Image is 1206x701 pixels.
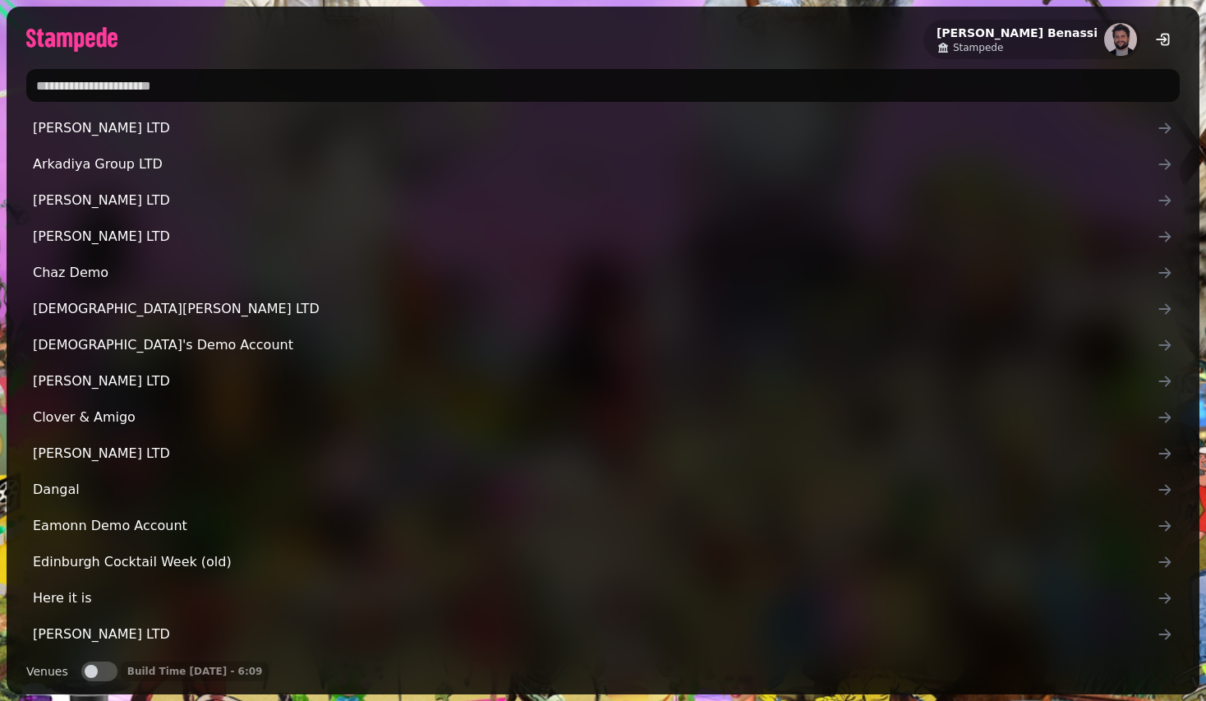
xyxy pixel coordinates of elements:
[33,408,1157,427] span: Clover & Amigo
[33,227,1157,247] span: [PERSON_NAME] LTD
[26,618,1180,651] a: [PERSON_NAME] LTD
[33,335,1157,355] span: [DEMOGRAPHIC_DATA]'s Demo Account
[26,510,1180,542] a: Eamonn Demo Account
[33,118,1157,138] span: [PERSON_NAME] LTD
[26,582,1180,615] a: Here it is
[26,256,1180,289] a: Chaz Demo
[26,662,68,681] label: Venues
[26,365,1180,398] a: [PERSON_NAME] LTD
[33,625,1157,644] span: [PERSON_NAME] LTD
[33,263,1157,283] span: Chaz Demo
[33,154,1157,174] span: Arkadiya Group LTD
[26,546,1180,579] a: Edinburgh Cocktail Week (old)
[26,112,1180,145] a: [PERSON_NAME] LTD
[33,371,1157,391] span: [PERSON_NAME] LTD
[33,299,1157,319] span: [DEMOGRAPHIC_DATA][PERSON_NAME] LTD
[127,665,263,678] p: Build Time [DATE] - 6:09
[26,220,1180,253] a: [PERSON_NAME] LTD
[26,184,1180,217] a: [PERSON_NAME] LTD
[26,437,1180,470] a: [PERSON_NAME] LTD
[26,401,1180,434] a: Clover & Amigo
[33,516,1157,536] span: Eamonn Demo Account
[33,480,1157,500] span: Dangal
[33,191,1157,210] span: [PERSON_NAME] LTD
[33,552,1157,572] span: Edinburgh Cocktail Week (old)
[26,148,1180,181] a: Arkadiya Group LTD
[1147,23,1180,56] button: logout
[937,41,1098,54] a: Stampede
[953,41,1003,54] span: Stampede
[33,444,1157,463] span: [PERSON_NAME] LTD
[26,293,1180,325] a: [DEMOGRAPHIC_DATA][PERSON_NAME] LTD
[26,473,1180,506] a: Dangal
[33,588,1157,608] span: Here it is
[26,27,117,52] img: logo
[26,329,1180,362] a: [DEMOGRAPHIC_DATA]'s Demo Account
[1104,23,1137,56] img: aHR0cHM6Ly93d3cuZ3JhdmF0YXIuY29tL2F2YXRhci9mNWJlMmFiYjM4MjBmMGYzOTE3MzVlNWY5MTA5YzdkYz9zPTE1MCZkP...
[937,25,1098,41] h2: [PERSON_NAME] Benassi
